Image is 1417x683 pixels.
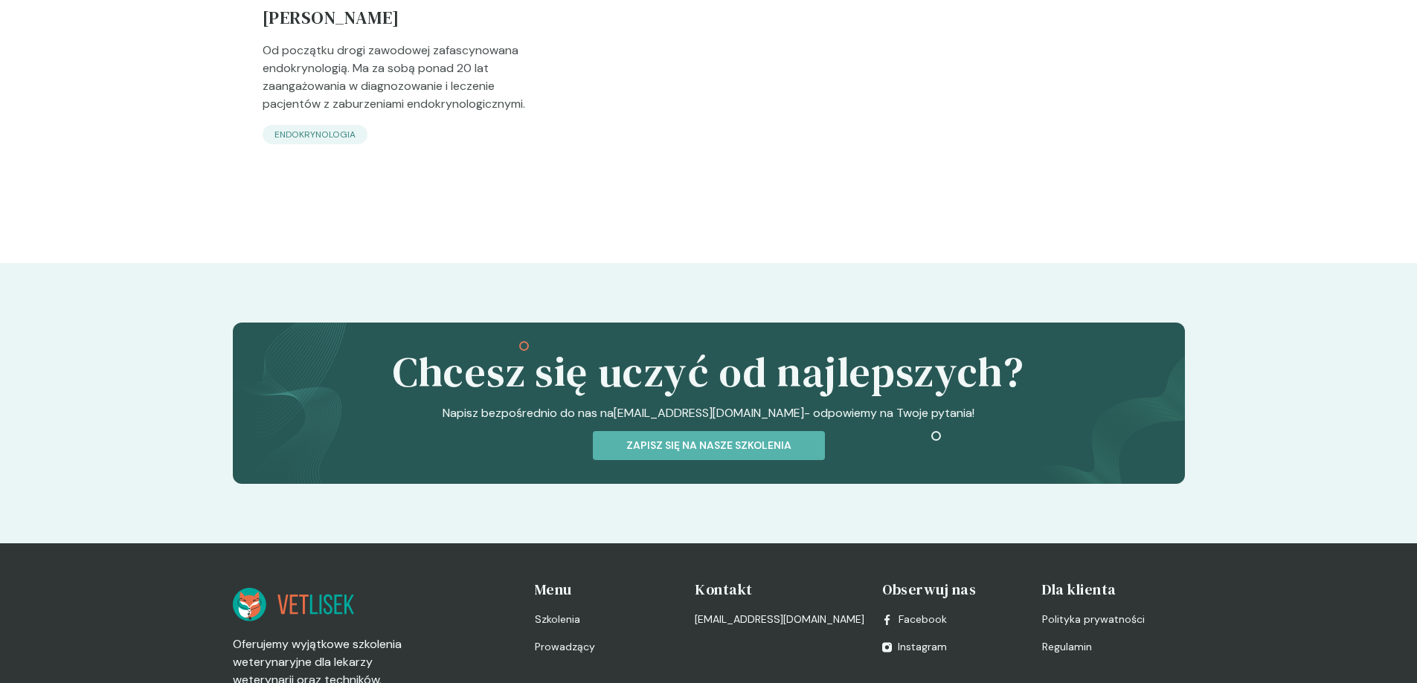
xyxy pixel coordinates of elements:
a: Polityka prywatności [1042,612,1184,627]
h2: Chcesz się uczyć od najlepszych? [393,346,1025,398]
a: Prowadzący [535,639,677,655]
h4: Dla klienta [1042,579,1184,600]
h4: Menu [535,579,677,600]
h4: Kontakt [695,579,864,600]
span: Napisz bezpośrednio do nas na - odpowiemy na Twoje pytania! [443,404,974,422]
button: Zapisz się na nasze szkolenia [593,431,825,460]
p: Od początku drogi zawodowej zafascynowana endokrynologią. Ma za sobą ponad 20 lat zaangażowania w... [263,42,530,125]
h4: Obserwuj nas [882,579,1024,600]
span: Szkolenia [535,612,580,627]
a: Instagram [882,639,947,655]
a: Zapisz się na nasze szkolenia [593,437,825,453]
span: Polityka prywatności [1042,612,1145,627]
span: Prowadzący [535,639,595,655]
span: Regulamin [1042,639,1092,655]
p: Zapisz się na nasze szkolenia [605,438,812,453]
a: [EMAIL_ADDRESS][DOMAIN_NAME] [695,612,864,627]
a: Regulamin [1042,639,1184,655]
a: [EMAIL_ADDRESS][DOMAIN_NAME] [614,404,804,422]
a: Facebook [882,612,947,627]
p: endokrynologia [274,128,356,141]
a: Szkolenia [535,612,677,627]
